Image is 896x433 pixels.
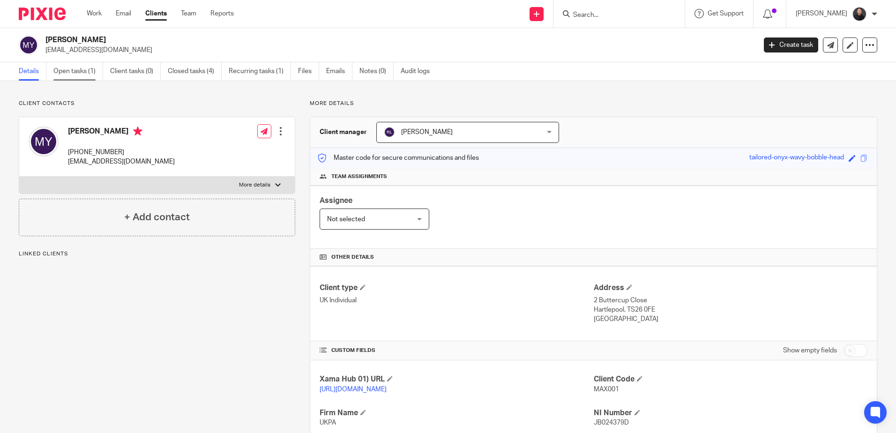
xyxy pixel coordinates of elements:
span: Other details [331,254,374,261]
h2: [PERSON_NAME] [45,35,609,45]
i: Primary [133,127,142,136]
img: Pixie [19,7,66,20]
a: Closed tasks (4) [168,62,222,81]
h4: Address [594,283,867,293]
span: Not selected [327,216,365,223]
a: Open tasks (1) [53,62,103,81]
a: Files [298,62,319,81]
a: Reports [210,9,234,18]
a: Recurring tasks (1) [229,62,291,81]
span: [PERSON_NAME] [401,129,453,135]
p: Linked clients [19,250,295,258]
a: Email [116,9,131,18]
span: Assignee [320,197,352,204]
h4: Xama Hub 01) URL [320,374,593,384]
a: Emails [326,62,352,81]
a: Work [87,9,102,18]
p: Master code for secure communications and files [317,153,479,163]
a: Clients [145,9,167,18]
input: Search [572,11,657,20]
h4: CUSTOM FIELDS [320,347,593,354]
a: [URL][DOMAIN_NAME] [320,386,387,393]
span: MAX001 [594,386,619,393]
img: svg%3E [29,127,59,157]
span: UKPA [320,419,336,426]
p: [PERSON_NAME] [796,9,847,18]
div: tailored-onyx-wavy-bobble-head [749,153,844,164]
a: Team [181,9,196,18]
p: Client contacts [19,100,295,107]
img: My%20Photo.jpg [852,7,867,22]
p: More details [239,181,270,189]
span: Team assignments [331,173,387,180]
h4: Firm Name [320,408,593,418]
h4: Client type [320,283,593,293]
p: 2 Buttercup Close [594,296,867,305]
p: [PHONE_NUMBER] [68,148,175,157]
p: More details [310,100,877,107]
a: Create task [764,37,818,52]
span: JB024379D [594,419,629,426]
p: [EMAIL_ADDRESS][DOMAIN_NAME] [45,45,750,55]
a: Client tasks (0) [110,62,161,81]
a: Notes (0) [359,62,394,81]
a: Audit logs [401,62,437,81]
h3: Client manager [320,127,367,137]
img: svg%3E [19,35,38,55]
h4: NI Number [594,408,867,418]
h4: [PERSON_NAME] [68,127,175,138]
p: UK Individual [320,296,593,305]
label: Show empty fields [783,346,837,355]
span: Get Support [708,10,744,17]
h4: Client Code [594,374,867,384]
a: Details [19,62,46,81]
h4: + Add contact [124,210,190,224]
img: svg%3E [384,127,395,138]
p: [GEOGRAPHIC_DATA] [594,314,867,324]
p: Hartlepool, TS26 0FE [594,305,867,314]
p: [EMAIL_ADDRESS][DOMAIN_NAME] [68,157,175,166]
